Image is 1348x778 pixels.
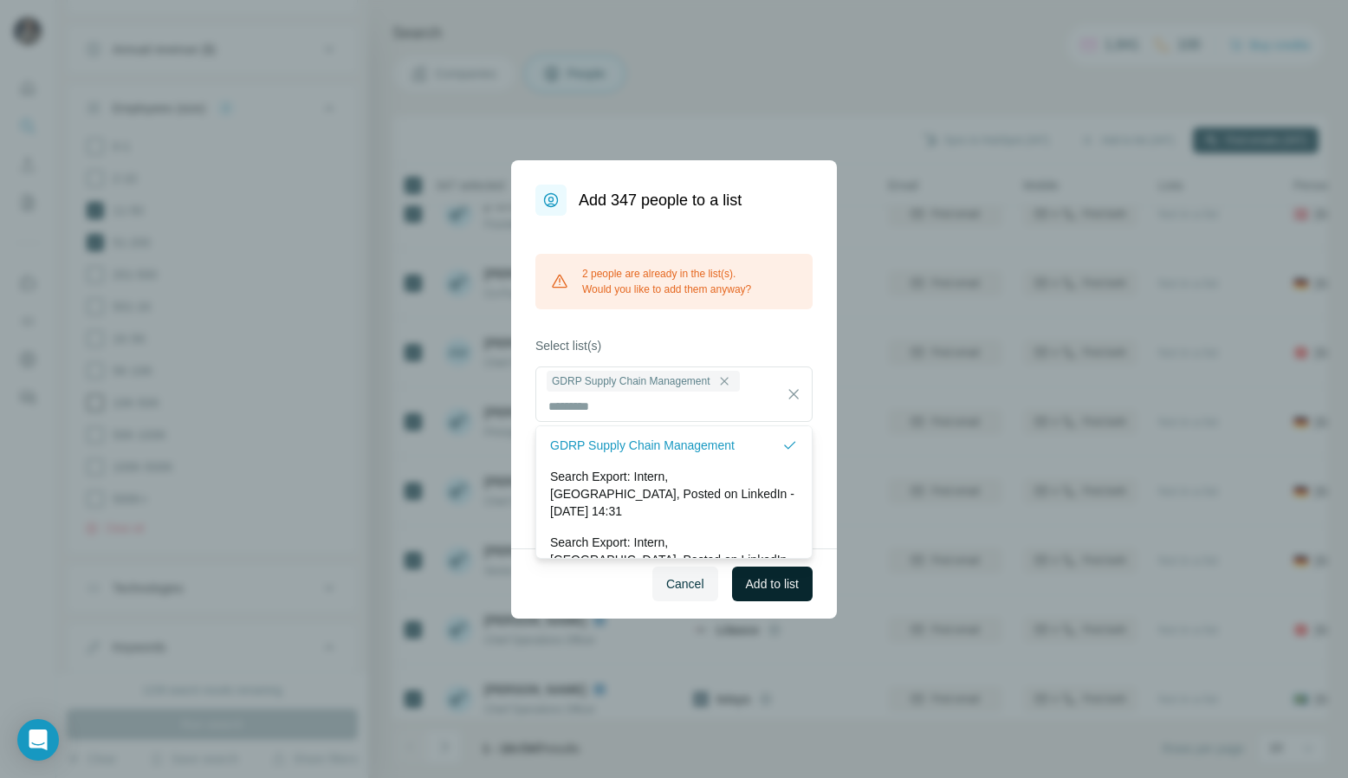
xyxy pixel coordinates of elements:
p: Search Export: Intern, [GEOGRAPHIC_DATA], Posted on LinkedIn - [DATE] 14:17 [550,534,798,586]
label: Select list(s) [535,337,813,354]
button: Add to list [732,567,813,601]
div: Open Intercom Messenger [17,719,59,761]
span: Cancel [666,575,704,593]
div: GDRP Supply Chain Management [547,371,740,392]
div: 2 people are already in the list(s). Would you like to add them anyway? [535,254,813,309]
p: GDRP Supply Chain Management [550,437,735,454]
span: Add to list [746,575,799,593]
button: Cancel [652,567,718,601]
p: Search Export: Intern, [GEOGRAPHIC_DATA], Posted on LinkedIn - [DATE] 14:31 [550,468,798,520]
h1: Add 347 people to a list [579,188,742,212]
